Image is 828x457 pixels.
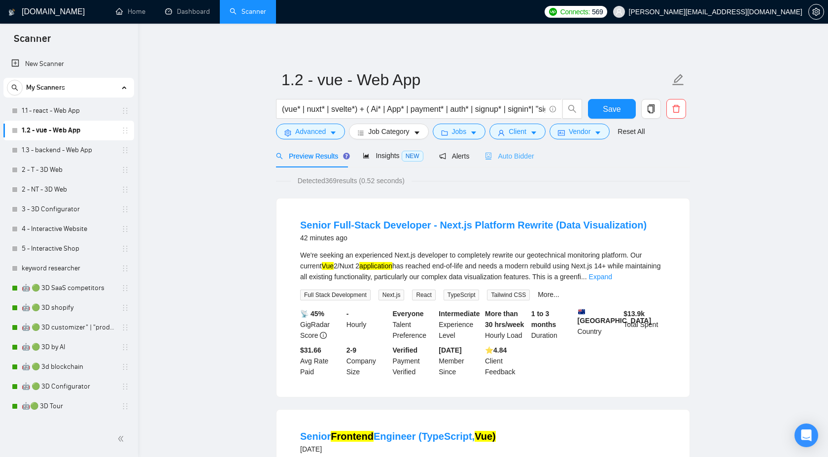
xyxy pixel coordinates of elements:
[621,308,668,341] div: Total Spent
[368,126,409,137] span: Job Category
[22,121,115,140] a: 1.2 - vue - Web App
[485,153,492,160] span: robot
[560,6,590,17] span: Connects:
[276,153,283,160] span: search
[603,103,621,115] span: Save
[22,318,115,337] a: 🤖 🟢 3D customizer" | "product customizer"
[530,129,537,136] span: caret-down
[562,99,582,119] button: search
[569,126,590,137] span: Vendor
[487,290,530,300] span: Tailwind CSS
[342,152,351,161] div: Tooltip anchor
[794,424,818,447] div: Open Intercom Messenger
[578,308,585,315] img: 🇦🇺
[666,99,686,119] button: delete
[439,153,446,160] span: notification
[483,308,529,341] div: Hourly Load
[121,205,129,213] span: holder
[121,245,129,253] span: holder
[22,219,115,239] a: 4 - Interactive Website
[11,54,126,74] a: New Scanner
[230,7,266,16] a: searchScanner
[121,264,129,272] span: holder
[485,152,534,160] span: Auto Bidder
[485,310,524,328] b: More than 30 hrs/week
[558,129,565,136] span: idcard
[576,308,622,341] div: Country
[483,345,529,377] div: Client Feedback
[498,129,505,136] span: user
[320,332,327,339] span: info-circle
[8,4,15,20] img: logo
[121,107,129,115] span: holder
[393,346,418,354] b: Verified
[22,396,115,416] a: 🤖🟢 3D Tour
[529,308,576,341] div: Duration
[809,8,824,16] span: setting
[300,431,496,442] a: SeniorFrontendEngineer (TypeScript,Vue)
[22,357,115,377] a: 🤖 🟢 3d blockchain
[470,129,477,136] span: caret-down
[121,166,129,174] span: holder
[485,346,507,354] b: ⭐️ 4.84
[7,84,22,91] span: search
[300,232,647,244] div: 42 minutes ago
[298,308,345,341] div: GigRadar Score
[349,124,428,139] button: barsJob Categorycaret-down
[549,8,557,16] img: upwork-logo.png
[295,126,326,137] span: Advanced
[121,324,129,331] span: holder
[346,310,349,318] b: -
[276,124,345,139] button: settingAdvancedcaret-down
[22,337,115,357] a: 🤖 🟢 3D by AI
[284,129,291,136] span: setting
[531,310,556,328] b: 1 to 3 months
[437,308,483,341] div: Experience Level
[509,126,526,137] span: Client
[412,290,435,300] span: React
[618,126,645,137] a: Reset All
[357,129,364,136] span: bars
[22,101,115,121] a: 1.1 - react - Web App
[121,363,129,371] span: holder
[346,346,356,354] b: 2-9
[6,32,59,52] span: Scanner
[22,278,115,298] a: 🤖 🟢 3D SaaS competitors
[391,345,437,377] div: Payment Verified
[300,443,496,455] div: [DATE]
[439,152,470,160] span: Alerts
[22,160,115,180] a: 2 - T - 3D Web
[489,124,546,139] button: userClientcaret-down
[300,346,321,354] b: $31.66
[538,291,559,298] a: More...
[808,4,824,20] button: setting
[121,225,129,233] span: holder
[475,431,496,442] mark: Vue)
[379,290,405,300] span: Next.js
[414,129,420,136] span: caret-down
[121,304,129,312] span: holder
[300,220,647,230] a: Senior Full-Stack Developer - Next.js Platform Rewrite (Data Visualization)
[345,345,391,377] div: Company Size
[276,152,347,160] span: Preview Results
[393,310,424,318] b: Everyone
[121,127,129,134] span: holder
[300,310,324,318] b: 📡 45%
[330,129,337,136] span: caret-down
[594,129,601,136] span: caret-down
[3,54,134,74] li: New Scanner
[359,262,392,270] mark: application
[581,273,587,281] span: ...
[22,416,115,436] a: 🤖🟢 3D interactive website
[121,146,129,154] span: holder
[281,67,670,92] input: Scanner name...
[121,383,129,391] span: holder
[116,7,145,16] a: homeHome
[592,6,603,17] span: 569
[300,250,666,282] div: We're seeking an experienced Next.js developer to completely rewrite our geotechnical monitoring ...
[363,152,370,159] span: area-chart
[550,106,556,112] span: info-circle
[22,180,115,199] a: 2 - NT - 3D Web
[298,345,345,377] div: Avg Rate Paid
[667,104,686,113] span: delete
